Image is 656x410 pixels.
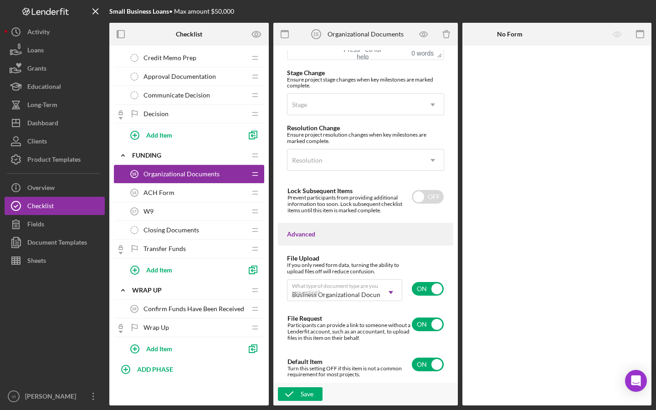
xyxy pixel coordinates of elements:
[27,233,87,254] div: Document Templates
[5,387,105,405] button: VI[PERSON_NAME]
[143,92,210,99] span: Communicate Decision
[625,370,647,392] div: Open Intercom Messenger
[146,126,172,143] div: Add Item
[143,170,220,178] span: Organizational Documents
[123,261,241,279] button: Add Item
[123,339,241,358] button: Add Item
[287,322,412,341] div: Participants can provide a link to someone without a Lenderfit account, such as an accountant, to...
[328,31,404,38] div: Organizational Documents
[23,387,82,408] div: [PERSON_NAME]
[7,89,148,119] div: LLC -- Articles of Organization, Operating Agreement, and any other Partnership Agreements
[27,179,55,199] div: Overview
[132,172,137,176] tspan: 15
[27,114,58,134] div: Dashboard
[7,7,148,17] body: Rich Text Area. Press ALT-0 for help.
[137,365,173,373] b: ADD PHASE
[7,68,148,89] div: Sole Proprietorship -- No Formal Document Partnerships -- Partnership Agreement
[287,358,323,365] label: Default Item
[143,54,196,61] span: Credit Memo Prep
[5,59,105,77] button: Grants
[287,365,412,378] div: Turn this setting OFF if this item is not a common requirement for most projects.
[11,394,15,399] text: VI
[109,7,169,15] b: Small Business Loans
[278,387,323,401] button: Save
[143,189,174,196] span: ACH Form
[27,59,46,80] div: Grants
[5,114,105,132] button: Dashboard
[109,8,234,15] div: • Max amount $50,000
[132,307,137,311] tspan: 18
[287,195,412,213] div: Prevent participants from providing additional information too soon. Lock subsequent checklist it...
[287,262,402,275] div: If you only need form data, turning the ability to upload files off will reduce confusion.
[287,231,444,238] div: Advanced
[27,23,50,43] div: Activity
[5,150,105,169] button: Product Templates
[287,132,444,144] div: Ensure project resolution changes when key milestones are marked complete.
[497,31,523,38] b: No Form
[176,31,202,38] b: Checklist
[5,197,105,215] button: Checklist
[143,73,216,80] span: Approval Documentation
[7,7,148,68] div: Depending on your business structure please upload the corresponding documentation below. Be sure...
[434,48,443,59] div: Press the Up and Down arrow keys to resize the editor.
[146,261,172,278] div: Add Item
[5,233,105,251] button: Document Templates
[5,41,105,59] button: Loans
[143,226,199,234] span: Closing Documents
[132,287,246,294] div: Wrap up
[287,69,444,77] div: Stage Change
[5,77,105,96] button: Educational
[27,77,61,98] div: Educational
[5,23,105,41] button: Activity
[5,96,105,114] button: Long-Term
[132,190,137,195] tspan: 16
[287,187,353,195] label: Lock Subsequent Items
[7,7,148,140] body: Rich Text Area. Press ALT-0 for help.
[313,31,318,37] tspan: 15
[143,245,186,252] span: Transfer Funds
[287,255,444,262] div: File Upload
[292,101,307,108] div: Stage
[146,340,172,357] div: Add Item
[123,126,241,144] button: Add Item
[143,305,244,313] span: Confirm Funds Have Been Received
[287,77,444,89] div: Ensure project stage changes when key milestones are marked complete.
[27,96,57,116] div: Long-Term
[143,324,169,331] span: Wrap Up
[292,157,323,164] div: Resolution
[292,291,394,298] div: Business Organizational Documents
[411,46,434,61] button: 0 words
[143,208,154,215] span: W9
[301,387,313,401] div: Save
[114,360,264,378] button: ADD PHASE
[27,197,54,217] div: Checklist
[287,124,444,132] div: Resolution Change
[5,251,105,270] button: Sheets
[27,132,47,153] div: Clients
[132,152,246,159] div: Funding
[5,215,105,233] button: Fields
[287,314,322,322] label: File Request
[5,179,105,197] button: Overview
[5,132,105,150] button: Clients
[339,46,386,61] div: Press ⌥0 for help
[132,209,137,214] tspan: 17
[143,110,169,118] span: Decision
[27,251,46,272] div: Sheets
[27,41,44,61] div: Loans
[27,150,81,171] div: Product Templates
[27,215,44,236] div: Fields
